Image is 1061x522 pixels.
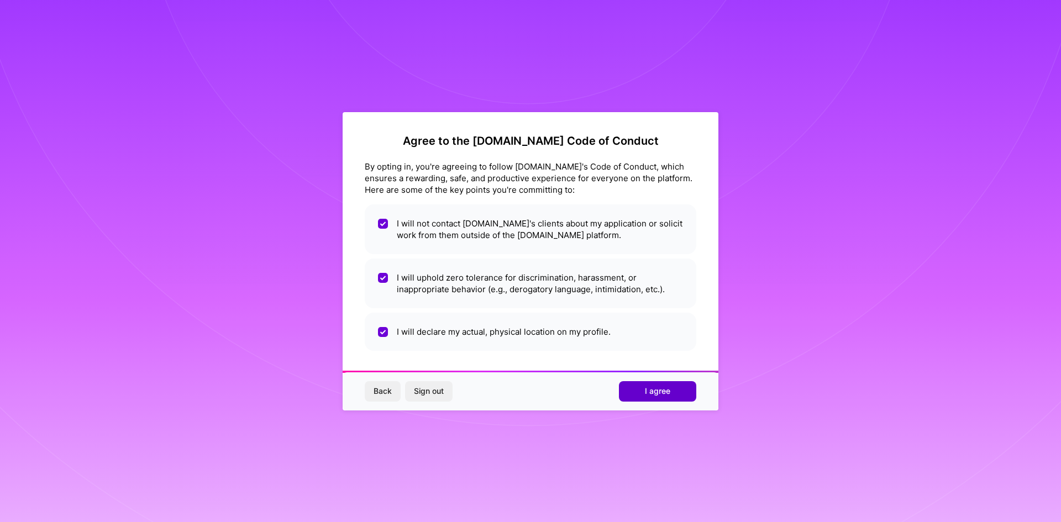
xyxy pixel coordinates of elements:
span: I agree [645,386,670,397]
button: I agree [619,381,696,401]
button: Sign out [405,381,453,401]
li: I will not contact [DOMAIN_NAME]'s clients about my application or solicit work from them outside... [365,204,696,254]
div: By opting in, you're agreeing to follow [DOMAIN_NAME]'s Code of Conduct, which ensures a rewardin... [365,161,696,196]
li: I will uphold zero tolerance for discrimination, harassment, or inappropriate behavior (e.g., der... [365,259,696,308]
li: I will declare my actual, physical location on my profile. [365,313,696,351]
button: Back [365,381,401,401]
span: Back [374,386,392,397]
span: Sign out [414,386,444,397]
h2: Agree to the [DOMAIN_NAME] Code of Conduct [365,134,696,147]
